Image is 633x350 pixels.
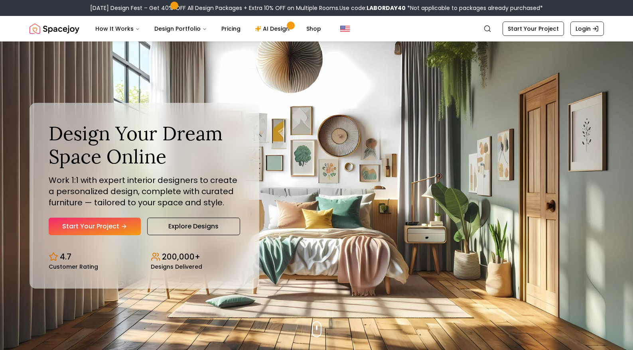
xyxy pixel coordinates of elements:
[49,245,240,269] div: Design stats
[340,24,350,33] img: United States
[147,218,240,235] a: Explore Designs
[503,22,564,36] a: Start Your Project
[90,4,543,12] div: [DATE] Design Fest – Get 40% OFF All Design Packages + Extra 10% OFF on Multiple Rooms.
[367,4,406,12] b: LABORDAY40
[89,21,146,37] button: How It Works
[300,21,327,37] a: Shop
[89,21,327,37] nav: Main
[406,4,543,12] span: *Not applicable to packages already purchased*
[339,4,406,12] span: Use code:
[30,16,604,41] nav: Global
[30,21,79,37] img: Spacejoy Logo
[215,21,247,37] a: Pricing
[49,122,240,168] h1: Design Your Dream Space Online
[248,21,298,37] a: AI Design
[151,264,202,269] small: Designs Delivered
[30,21,79,37] a: Spacejoy
[49,218,141,235] a: Start Your Project
[148,21,213,37] button: Design Portfolio
[162,251,200,262] p: 200,000+
[60,251,71,262] p: 4.7
[49,175,240,208] p: Work 1:1 with expert interior designers to create a personalized design, complete with curated fu...
[49,264,98,269] small: Customer Rating
[570,22,604,36] a: Login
